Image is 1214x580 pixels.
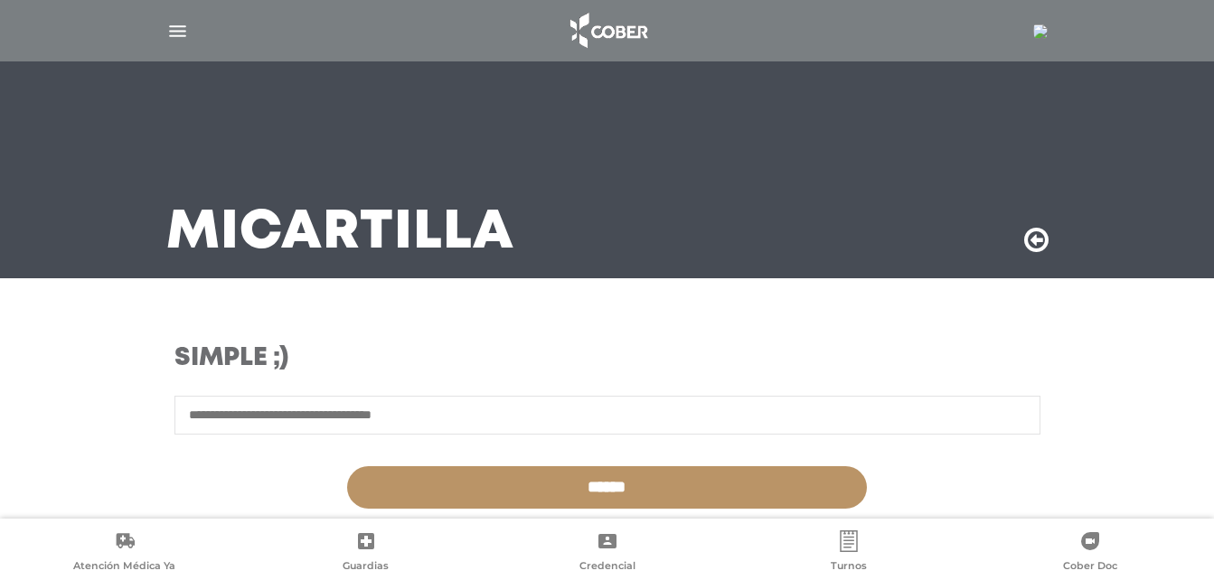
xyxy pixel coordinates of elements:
[969,530,1210,576] a: Cober Doc
[728,530,969,576] a: Turnos
[1033,24,1048,39] img: 7294
[831,559,867,575] span: Turnos
[245,530,486,576] a: Guardias
[166,210,514,257] h3: Mi Cartilla
[1063,559,1117,575] span: Cober Doc
[4,530,245,576] a: Atención Médica Ya
[343,559,389,575] span: Guardias
[73,559,175,575] span: Atención Médica Ya
[174,343,723,374] h3: Simple ;)
[560,9,655,52] img: logo_cober_home-white.png
[486,530,728,576] a: Credencial
[166,20,189,42] img: Cober_menu-lines-white.svg
[579,559,635,575] span: Credencial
